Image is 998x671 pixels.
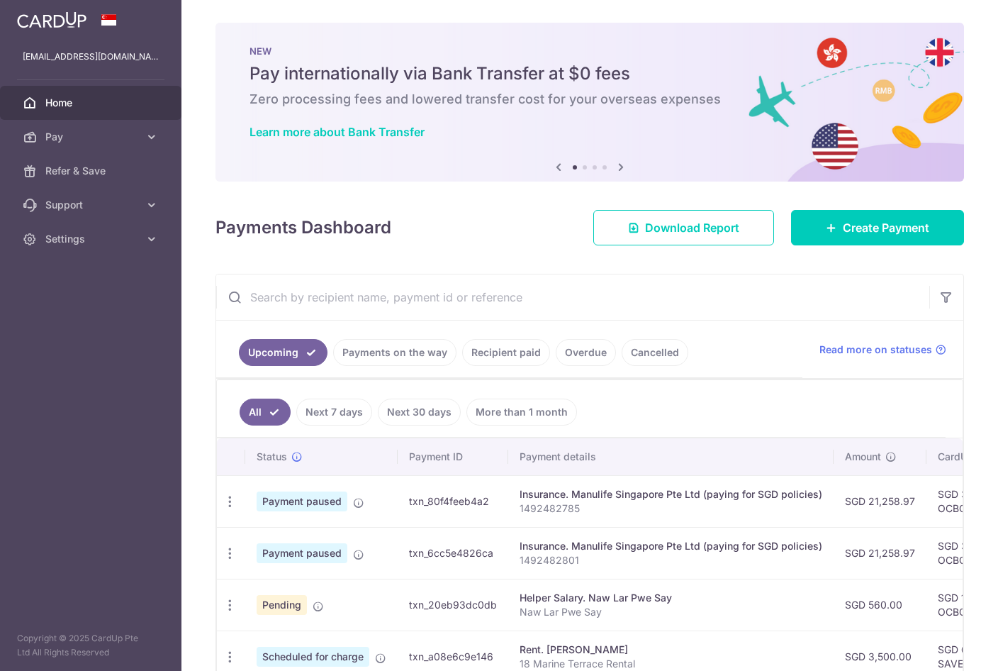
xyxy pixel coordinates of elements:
div: Helper Salary. Naw Lar Pwe Say [520,591,822,605]
a: Overdue [556,339,616,366]
td: SGD 560.00 [834,579,926,631]
th: Payment ID [398,438,508,475]
span: Refer & Save [45,164,139,178]
img: CardUp [17,11,86,28]
p: [EMAIL_ADDRESS][DOMAIN_NAME] [23,50,159,64]
td: txn_20eb93dc0db [398,579,508,631]
td: txn_6cc5e4826ca [398,527,508,579]
td: SGD 21,258.97 [834,475,926,527]
a: Next 30 days [378,399,461,426]
div: Insurance. Manulife Singapore Pte Ltd (paying for SGD policies) [520,539,822,553]
a: Create Payment [791,210,964,245]
h5: Pay internationally via Bank Transfer at $0 fees [250,62,930,85]
span: Pending [257,595,307,615]
span: Amount [845,450,881,464]
span: Payment paused [257,492,347,511]
span: Support [45,198,139,212]
span: Status [257,450,287,464]
a: Upcoming [239,339,327,366]
span: Create Payment [843,219,929,236]
div: Rent. [PERSON_NAME] [520,643,822,657]
a: More than 1 month [466,399,577,426]
a: Learn more about Bank Transfer [250,125,425,139]
td: SGD 21,258.97 [834,527,926,579]
a: Cancelled [622,339,688,366]
a: Payments on the way [333,339,456,366]
span: Settings [45,232,139,246]
a: Next 7 days [296,399,372,426]
span: Pay [45,130,139,144]
p: 1492482801 [520,553,822,567]
span: Scheduled for charge [257,647,369,667]
div: Insurance. Manulife Singapore Pte Ltd (paying for SGD policies) [520,487,822,501]
a: All [240,399,291,426]
input: Search by recipient name, payment id or reference [216,274,929,320]
p: 18 Marine Terrace Rental [520,657,822,671]
a: Download Report [593,210,774,245]
p: 1492482785 [520,501,822,516]
span: Download Report [645,219,739,236]
a: Recipient paid [462,339,550,366]
span: Home [45,96,139,110]
td: txn_80f4feeb4a2 [398,475,508,527]
span: CardUp fee [938,450,992,464]
a: Read more on statuses [819,343,946,357]
span: Payment paused [257,543,347,563]
h6: Zero processing fees and lowered transfer cost for your overseas expenses [250,91,930,108]
img: Bank transfer banner [215,23,964,182]
h4: Payments Dashboard [215,215,391,240]
p: Naw Lar Pwe Say [520,605,822,619]
p: NEW [250,45,930,57]
span: Read more on statuses [819,343,932,357]
th: Payment details [508,438,834,475]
